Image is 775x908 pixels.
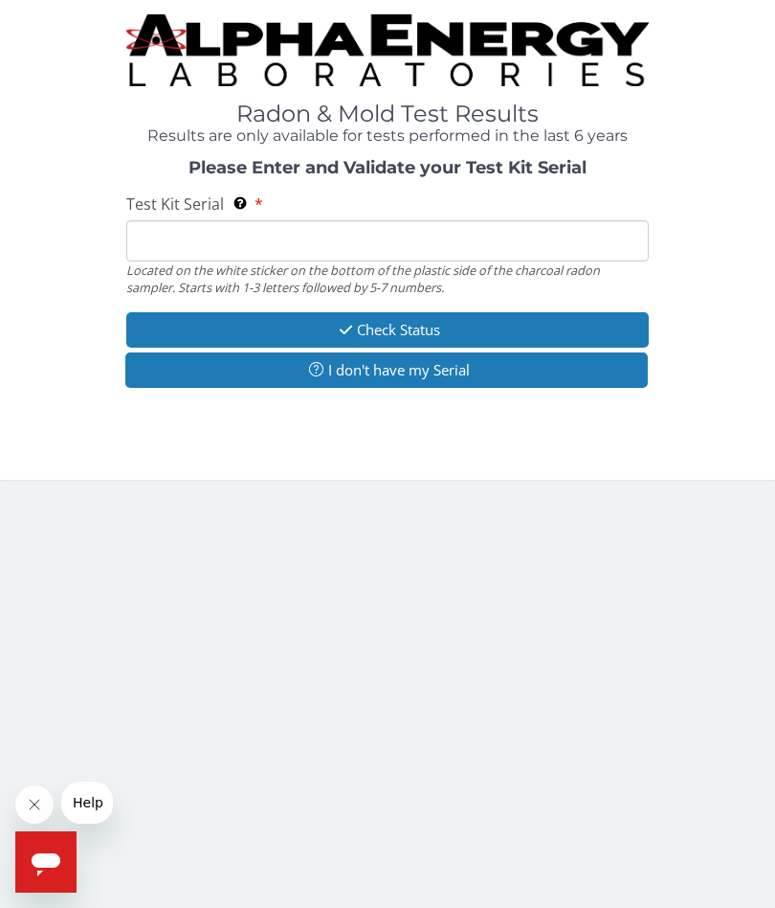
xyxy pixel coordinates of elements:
button: Check Status [126,312,649,348]
span: Test Kit Serial [126,193,224,215]
div: Located on the white sticker on the bottom of the plastic side of the charcoal radon sampler. Sta... [126,261,649,297]
img: TightCrop.jpg [126,14,649,86]
button: I don't have my Serial [125,352,648,388]
iframe: Button to launch messaging window [15,831,77,893]
iframe: Close message [15,785,54,824]
h1: Radon & Mold Test Results [126,102,649,126]
strong: Please Enter and Validate your Test Kit Serial [188,157,587,178]
iframe: Message from company [61,782,113,824]
h4: Results are only available for tests performed in the last 6 years [126,127,649,145]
